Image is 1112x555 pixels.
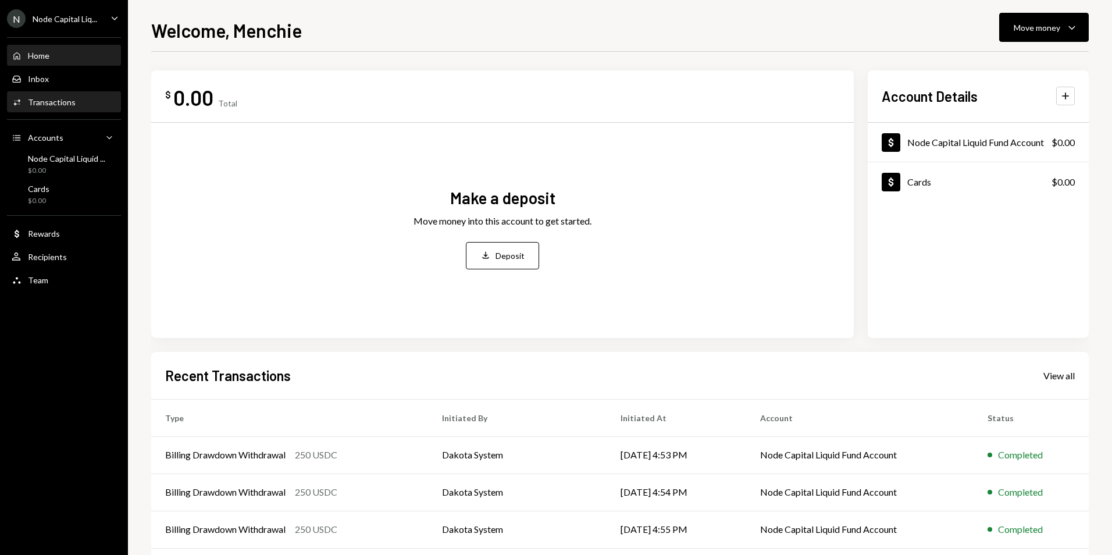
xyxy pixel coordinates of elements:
[28,97,76,107] div: Transactions
[998,448,1043,462] div: Completed
[165,522,286,536] div: Billing Drawdown Withdrawal
[33,14,97,24] div: Node Capital Liq...
[28,275,48,285] div: Team
[28,252,67,262] div: Recipients
[607,399,746,436] th: Initiated At
[607,511,746,548] td: [DATE] 4:55 PM
[28,196,49,206] div: $0.00
[28,74,49,84] div: Inbox
[1052,175,1075,189] div: $0.00
[746,436,974,474] td: Node Capital Liquid Fund Account
[1052,136,1075,150] div: $0.00
[295,485,337,499] div: 250 USDC
[1043,369,1075,382] a: View all
[450,187,555,209] div: Make a deposit
[999,13,1089,42] button: Move money
[907,176,931,187] div: Cards
[466,242,539,269] button: Deposit
[151,399,428,436] th: Type
[295,448,337,462] div: 250 USDC
[7,91,121,112] a: Transactions
[907,137,1044,148] div: Node Capital Liquid Fund Account
[428,474,607,511] td: Dakota System
[974,399,1089,436] th: Status
[746,474,974,511] td: Node Capital Liquid Fund Account
[7,180,121,208] a: Cards$0.00
[998,485,1043,499] div: Completed
[1043,370,1075,382] div: View all
[496,250,525,262] div: Deposit
[746,511,974,548] td: Node Capital Liquid Fund Account
[28,51,49,61] div: Home
[165,485,286,499] div: Billing Drawdown Withdrawal
[607,436,746,474] td: [DATE] 4:53 PM
[295,522,337,536] div: 250 USDC
[173,84,213,111] div: 0.00
[28,229,60,239] div: Rewards
[7,127,121,148] a: Accounts
[151,19,302,42] h1: Welcome, Menchie
[428,436,607,474] td: Dakota System
[28,184,49,194] div: Cards
[7,223,121,244] a: Rewards
[7,269,121,290] a: Team
[7,9,26,28] div: N
[414,214,591,228] div: Move money into this account to get started.
[882,87,978,106] h2: Account Details
[868,162,1089,201] a: Cards$0.00
[746,399,974,436] th: Account
[428,511,607,548] td: Dakota System
[428,399,607,436] th: Initiated By
[607,474,746,511] td: [DATE] 4:54 PM
[1014,22,1060,34] div: Move money
[7,68,121,89] a: Inbox
[165,366,291,385] h2: Recent Transactions
[7,246,121,267] a: Recipients
[165,448,286,462] div: Billing Drawdown Withdrawal
[7,45,121,66] a: Home
[218,98,237,108] div: Total
[165,89,171,101] div: $
[7,150,121,178] a: Node Capital Liquid ...$0.00
[28,166,105,176] div: $0.00
[868,123,1089,162] a: Node Capital Liquid Fund Account$0.00
[28,154,105,163] div: Node Capital Liquid ...
[28,133,63,143] div: Accounts
[998,522,1043,536] div: Completed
